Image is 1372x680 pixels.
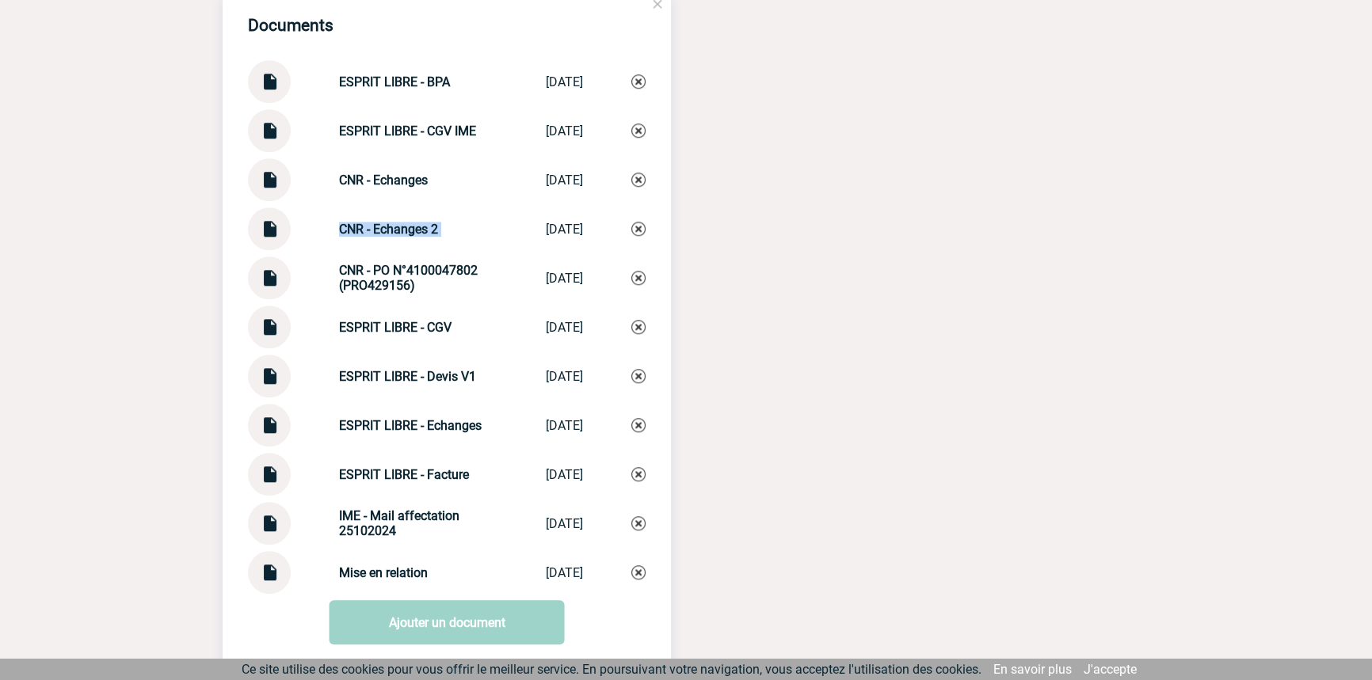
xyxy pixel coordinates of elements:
[993,662,1072,677] a: En savoir plus
[631,173,646,187] img: Supprimer
[631,271,646,285] img: Supprimer
[339,123,476,139] strong: ESPRIT LIBRE - CGV IME
[546,123,583,139] div: [DATE]
[631,74,646,89] img: Supprimer
[242,662,981,677] span: Ce site utilise des cookies pour vous offrir le meilleur service. En poursuivant votre navigation...
[339,369,476,384] strong: ESPRIT LIBRE - Devis V1
[546,369,583,384] div: [DATE]
[546,74,583,89] div: [DATE]
[546,320,583,335] div: [DATE]
[546,271,583,286] div: [DATE]
[546,173,583,188] div: [DATE]
[339,173,428,188] strong: CNR - Echanges
[339,222,438,237] strong: CNR - Echanges 2
[546,222,583,237] div: [DATE]
[631,320,646,334] img: Supprimer
[339,418,482,433] strong: ESPRIT LIBRE - Echanges
[546,565,583,580] div: [DATE]
[339,320,452,335] strong: ESPRIT LIBRE - CGV
[631,565,646,579] img: Supprimer
[339,565,428,580] strong: Mise en relation
[546,516,583,531] div: [DATE]
[631,418,646,432] img: Supprimer
[546,467,583,482] div: [DATE]
[631,516,646,530] img: Supprimer
[339,467,469,482] strong: ESPRIT LIBRE - Facture
[631,467,646,481] img: Supprimer
[631,123,646,138] img: Supprimer
[546,418,583,433] div: [DATE]
[248,16,333,35] h4: Documents
[631,369,646,383] img: Supprimer
[339,508,459,538] strong: IME - Mail affectation 25102024
[330,600,565,644] a: Ajouter un document
[1084,662,1137,677] a: J'accepte
[339,263,478,293] strong: CNR - PO N°4100047802 (PRO429156)
[631,222,646,236] img: Supprimer
[339,74,450,89] strong: ESPRIT LIBRE - BPA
